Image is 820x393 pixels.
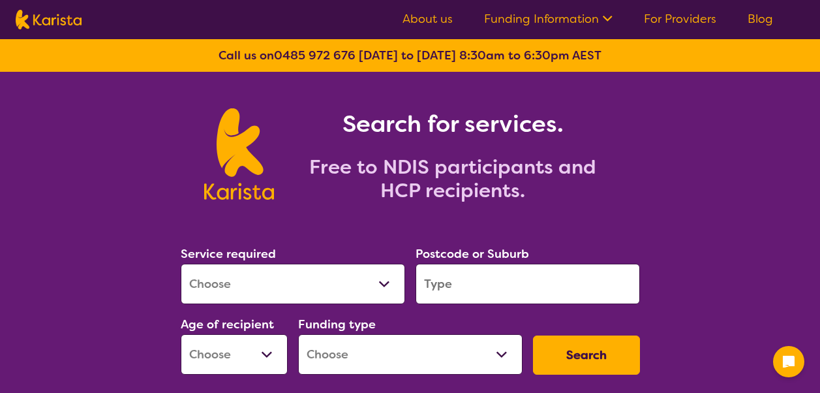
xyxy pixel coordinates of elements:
[204,108,274,200] img: Karista logo
[290,108,616,140] h1: Search for services.
[533,336,640,375] button: Search
[298,317,376,332] label: Funding type
[644,11,716,27] a: For Providers
[484,11,613,27] a: Funding Information
[416,264,640,304] input: Type
[219,48,601,63] b: Call us on [DATE] to [DATE] 8:30am to 6:30pm AEST
[748,11,773,27] a: Blog
[402,11,453,27] a: About us
[181,246,276,262] label: Service required
[274,48,356,63] a: 0485 972 676
[16,10,82,29] img: Karista logo
[290,155,616,202] h2: Free to NDIS participants and HCP recipients.
[416,246,529,262] label: Postcode or Suburb
[181,317,274,332] label: Age of recipient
